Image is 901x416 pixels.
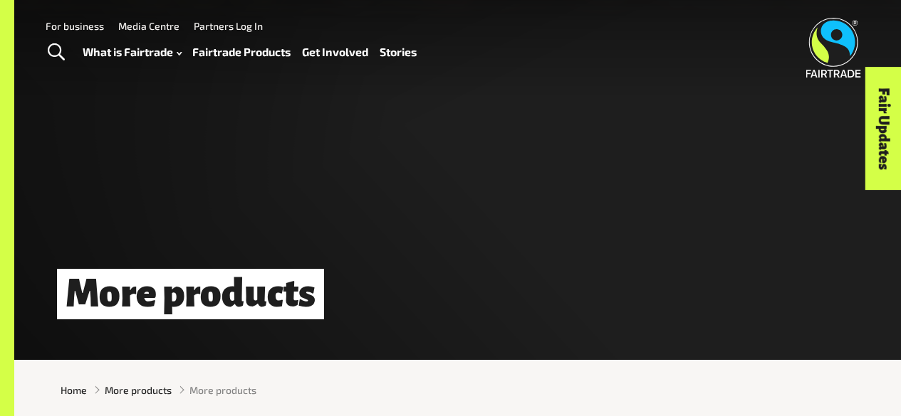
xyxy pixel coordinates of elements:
h1: More products [57,269,324,319]
a: More products [105,383,172,398]
a: Partners Log In [194,20,263,32]
a: Fairtrade Products [192,42,291,62]
a: Toggle Search [38,35,73,70]
span: More products [189,383,256,398]
a: What is Fairtrade [83,42,182,62]
a: Stories [380,42,417,62]
a: Media Centre [118,20,179,32]
img: Fairtrade Australia New Zealand logo [806,18,861,78]
a: For business [46,20,104,32]
a: Home [61,383,87,398]
a: Get Involved [302,42,368,62]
